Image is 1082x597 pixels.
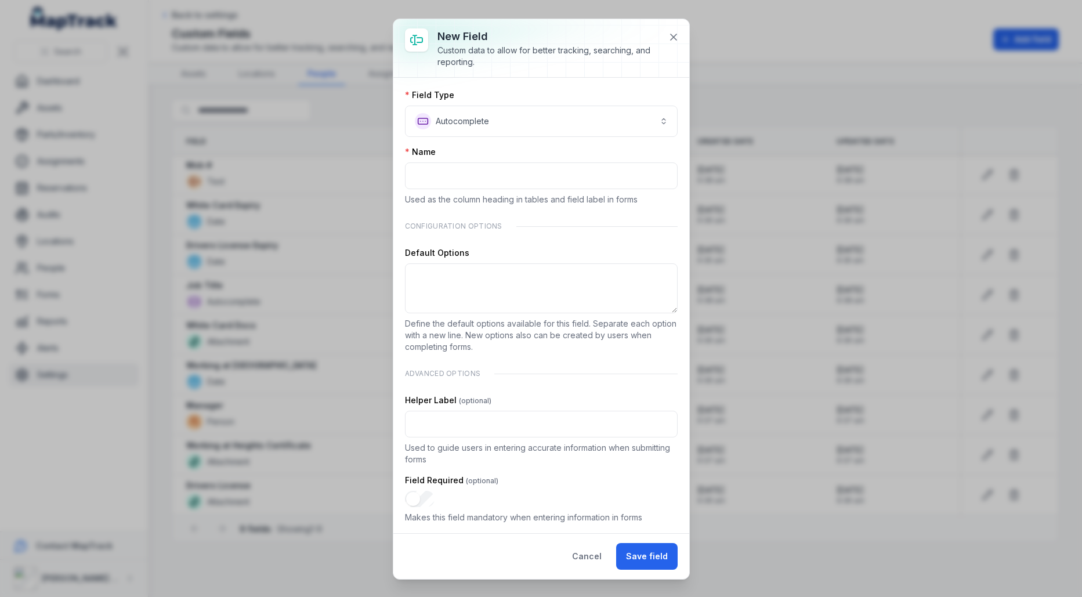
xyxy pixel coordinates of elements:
div: Custom data to allow for better tracking, searching, and reporting. [437,45,659,68]
p: Define the default options available for this field. Separate each option with a new line. New op... [405,318,678,353]
p: Used to guide users in entering accurate information when submitting forms [405,442,678,465]
input: :rd:-form-item-label [405,491,435,507]
input: :rc:-form-item-label [405,411,678,437]
textarea: :rb:-form-item-label [405,263,678,313]
button: Autocomplete [405,106,678,137]
h3: New field [437,28,659,45]
div: Configuration Options [405,215,678,238]
button: Cancel [562,543,611,570]
div: Advanced Options [405,362,678,385]
p: Used as the column heading in tables and field label in forms [405,194,678,205]
input: :ra:-form-item-label [405,162,678,189]
label: Field Type [405,89,454,101]
p: Makes this field mandatory when entering information in forms [405,512,678,523]
label: Default Options [405,247,469,259]
div: Settings [405,533,678,556]
label: Field Required [405,475,498,486]
label: Helper Label [405,395,491,406]
label: Name [405,146,436,158]
button: Save field [616,543,678,570]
